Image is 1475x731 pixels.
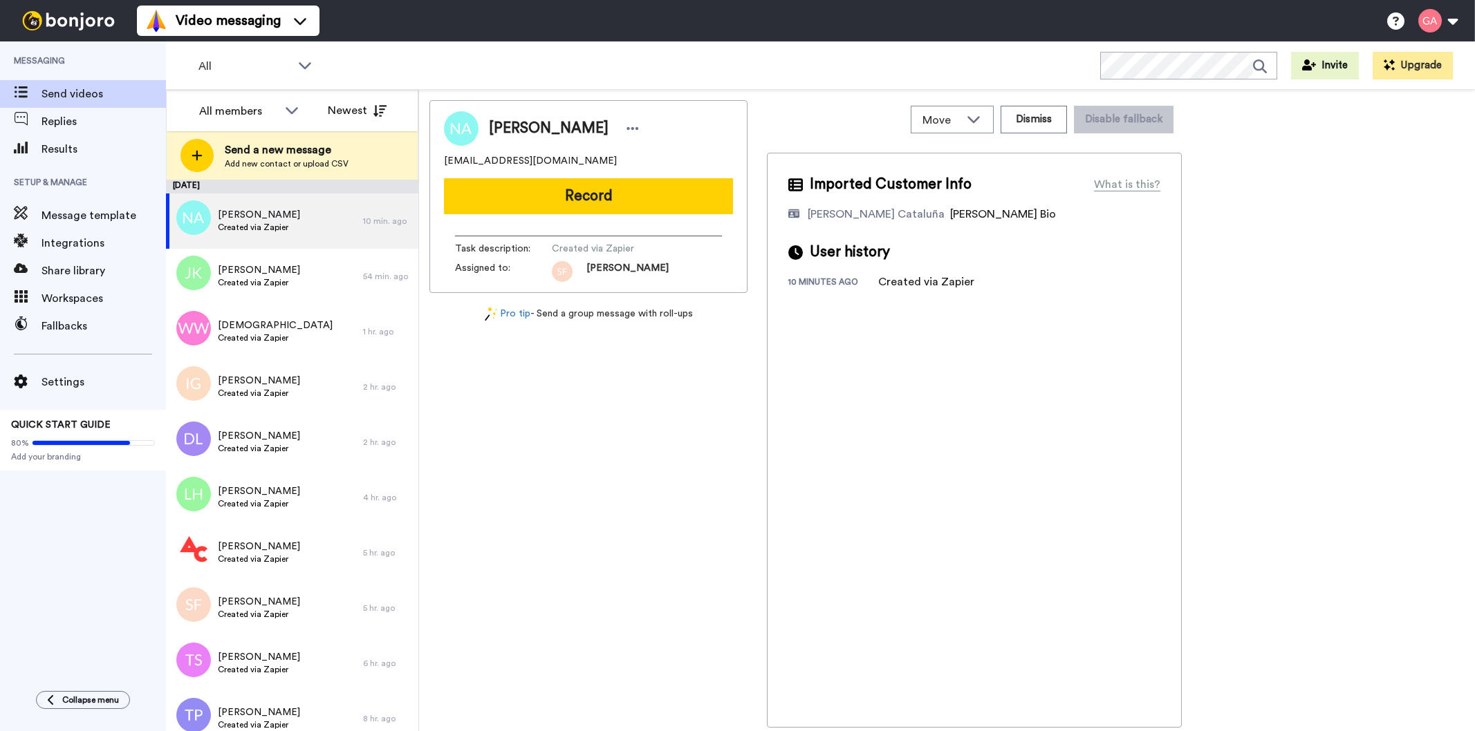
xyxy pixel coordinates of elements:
div: What is this? [1094,176,1160,193]
img: sf.png [552,261,573,282]
div: 5 hr. ago [363,602,411,614]
span: Created via Zapier [218,443,300,454]
img: ig.png [176,366,211,401]
span: [PERSON_NAME] [218,540,300,553]
img: Image of Namrah Ahmed [444,111,479,146]
span: Integrations [41,235,166,251]
img: jk.png [176,256,211,290]
span: [PERSON_NAME] [218,374,300,388]
span: [PERSON_NAME] [218,429,300,443]
span: [EMAIL_ADDRESS][DOMAIN_NAME] [444,154,617,168]
div: [DATE] [166,180,418,193]
span: Video messaging [176,11,281,30]
span: Move [922,112,960,129]
div: All members [199,103,278,120]
span: Results [41,141,166,158]
span: Settings [41,374,166,390]
img: 3aa9a66a-21b0-481e-98ac-9285aaf9bf4c.png [176,532,211,567]
div: 5 hr. ago [363,547,411,558]
a: Pro tip [485,307,530,321]
span: QUICK START GUIDE [11,420,111,430]
img: magic-wand.svg [485,307,497,321]
img: dl.png [176,421,211,456]
img: ts.png [176,643,211,677]
span: [PERSON_NAME] [218,705,300,719]
img: sf.png [176,587,211,622]
img: na.png [176,200,211,235]
span: [PERSON_NAME] [586,261,669,282]
span: Send videos [41,86,166,102]
span: [PERSON_NAME] [218,208,300,222]
span: Add your branding [11,451,155,462]
div: - Send a group message with roll-ups [429,307,748,321]
img: vm-color.svg [145,10,167,32]
span: Created via Zapier [218,609,300,620]
div: 10 minutes ago [788,276,878,290]
span: Created via Zapier [218,277,300,288]
span: 80% [11,437,29,448]
div: 10 min. ago [363,216,411,227]
span: Collapse menu [62,694,119,705]
span: Fallbacks [41,318,166,334]
div: 2 hr. ago [363,437,411,448]
button: Upgrade [1373,52,1453,79]
button: Newest [317,97,397,124]
div: 54 min. ago [363,271,411,282]
span: Message template [41,207,166,224]
span: Created via Zapier [218,222,300,233]
span: Created via Zapier [218,332,333,343]
span: Assigned to: [455,261,552,282]
img: lh.png [176,477,211,511]
span: [PERSON_NAME] [218,650,300,664]
div: 2 hr. ago [363,381,411,392]
span: Imported Customer Info [810,174,972,195]
span: Add new contact or upload CSV [225,158,349,169]
div: 1 hr. ago [363,326,411,337]
span: Created via Zapier [552,242,683,256]
span: Workspaces [41,290,166,307]
span: Created via Zapier [218,388,300,399]
div: 8 hr. ago [363,713,411,724]
span: Created via Zapier [218,719,300,730]
span: User history [810,242,890,263]
span: Created via Zapier [218,498,300,509]
button: Collapse menu [36,691,130,709]
span: Share library [41,263,166,279]
button: Disable fallback [1074,106,1173,133]
img: ww.png [176,311,211,345]
div: [PERSON_NAME] Cataluña [808,206,945,222]
button: Dismiss [1001,106,1067,133]
span: Created via Zapier [218,664,300,675]
span: Send a new message [225,142,349,158]
span: [PERSON_NAME] [489,118,609,139]
div: 4 hr. ago [363,492,411,503]
span: Created via Zapier [218,553,300,564]
span: [PERSON_NAME] [218,263,300,277]
span: All [198,58,291,75]
span: [PERSON_NAME] [218,484,300,498]
span: Task description : [455,242,552,256]
span: [PERSON_NAME] [218,595,300,609]
div: Created via Zapier [878,274,974,290]
span: [DEMOGRAPHIC_DATA] [218,319,333,332]
span: Replies [41,113,166,130]
div: 6 hr. ago [363,658,411,669]
span: [PERSON_NAME] Bio [950,209,1056,220]
button: Record [444,178,733,214]
button: Invite [1291,52,1359,79]
img: bj-logo-header-white.svg [17,11,120,30]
